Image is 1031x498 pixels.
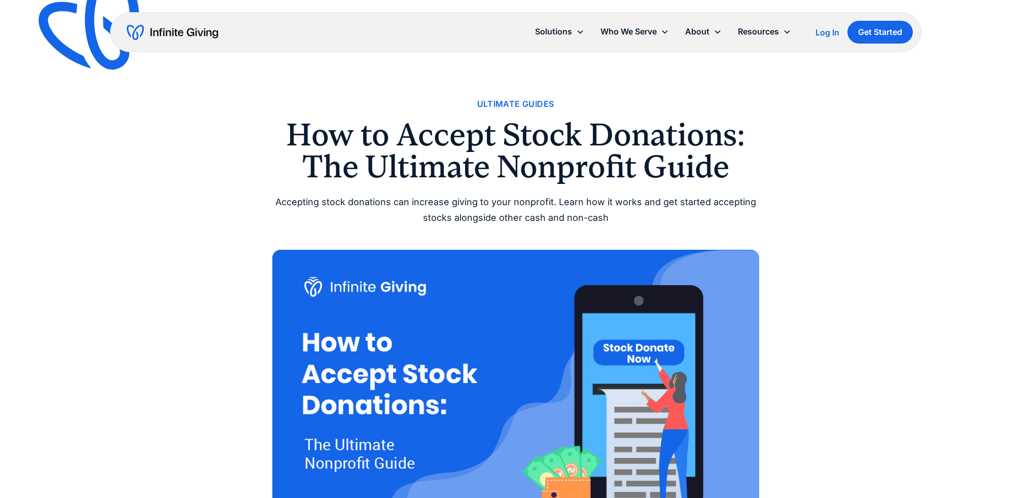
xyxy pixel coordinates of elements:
[600,25,657,39] div: Who We Serve
[592,21,677,43] div: Who We Serve
[685,25,709,39] div: About
[477,97,554,111] a: Ultimate Guides
[815,28,839,36] div: Log In
[272,195,759,225] div: Accepting stock donations can increase giving to your nonprofit. Learn how it works and get start...
[527,21,592,43] div: Solutions
[677,21,730,43] div: About
[535,25,572,39] div: Solutions
[127,24,218,41] a: home
[272,119,759,182] h1: How to Accept Stock Donations: The Ultimate Nonprofit Guide
[815,26,839,39] a: Log In
[738,25,779,39] div: Resources
[847,21,913,44] a: Get Started
[730,21,799,43] div: Resources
